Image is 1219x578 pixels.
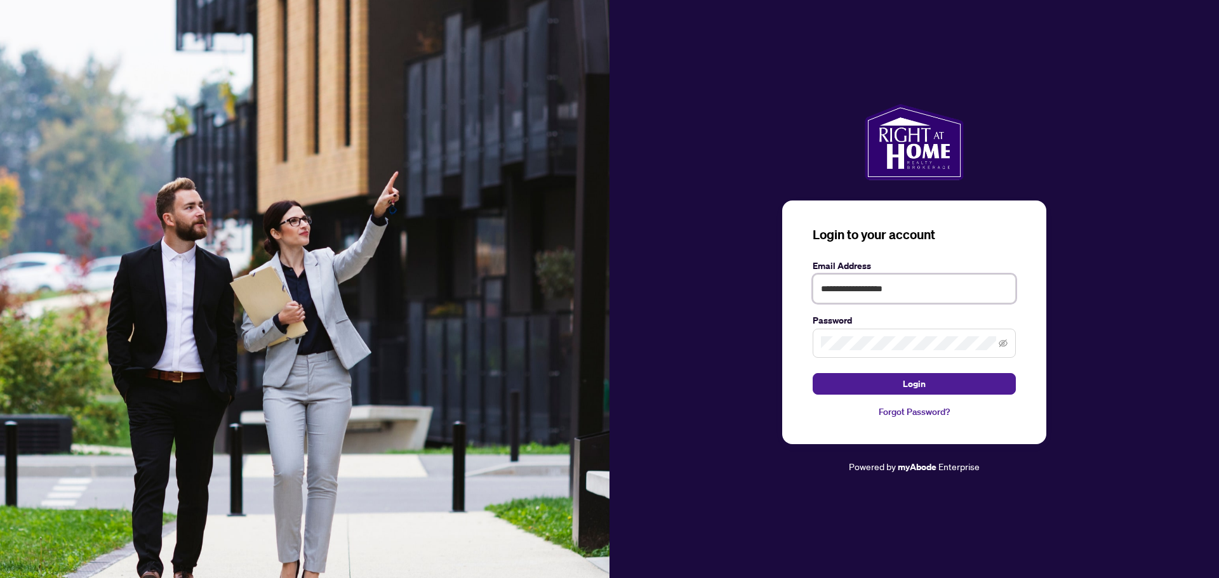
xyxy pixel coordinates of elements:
span: Enterprise [938,461,980,472]
h3: Login to your account [813,226,1016,244]
a: myAbode [898,460,936,474]
label: Password [813,313,1016,327]
label: Email Address [813,259,1016,273]
img: ma-logo [865,104,963,180]
span: Login [903,374,926,394]
span: Powered by [849,461,896,472]
button: Login [813,373,1016,395]
span: eye-invisible [999,339,1008,348]
a: Forgot Password? [813,405,1016,419]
